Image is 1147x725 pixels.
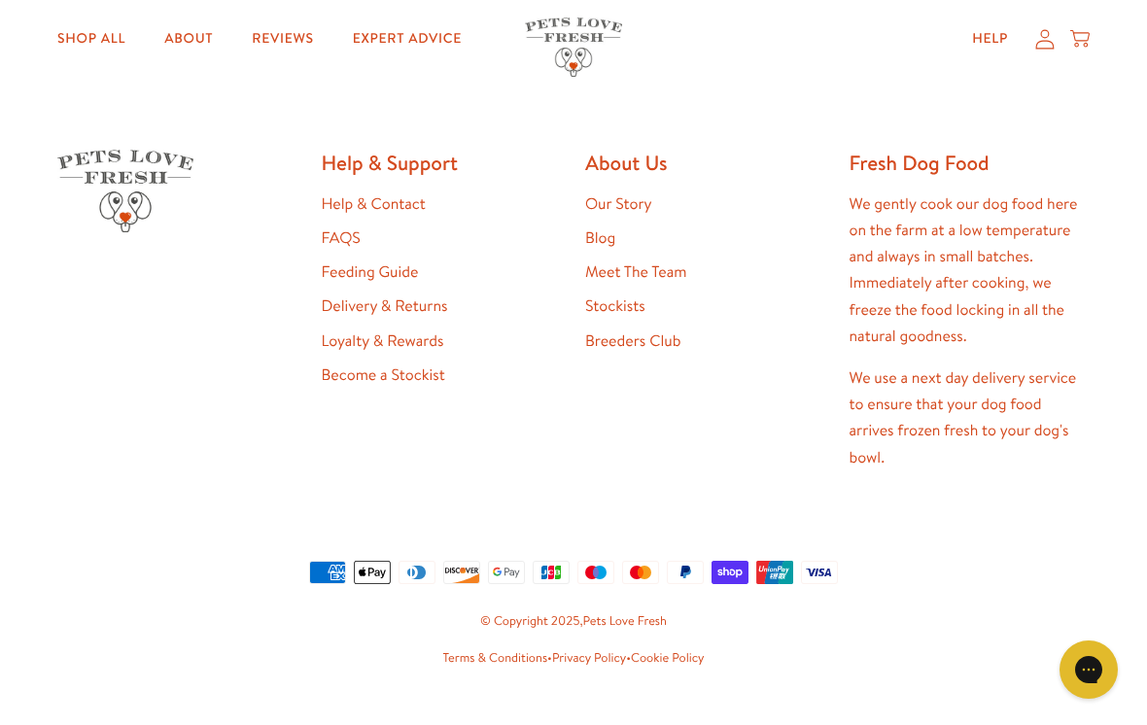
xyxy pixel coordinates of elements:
p: We use a next day delivery service to ensure that your dog food arrives frozen fresh to your dog'... [850,365,1091,471]
a: Cookie Policy [631,649,704,667]
h2: Fresh Dog Food [850,150,1091,176]
a: Delivery & Returns [322,295,448,317]
h2: About Us [585,150,826,176]
p: We gently cook our dog food here on the farm at a low temperature and always in small batches. Im... [850,191,1091,350]
a: Meet The Team [585,261,686,283]
a: Loyalty & Rewards [322,330,444,352]
a: Our Story [585,193,652,215]
a: Blog [585,227,615,249]
a: Stockists [585,295,645,317]
a: Become a Stockist [322,364,445,386]
img: Pets Love Fresh [57,150,193,232]
h2: Help & Support [322,150,563,176]
a: Shop All [42,19,141,58]
a: FAQS [322,227,361,249]
small: © Copyright 2025, [57,611,1090,633]
small: • • [57,648,1090,670]
a: Expert Advice [337,19,477,58]
a: Terms & Conditions [442,649,547,667]
img: Pets Love Fresh [525,17,622,77]
a: Help [956,19,1024,58]
a: Feeding Guide [322,261,419,283]
a: Help & Contact [322,193,426,215]
a: Pets Love Fresh [583,612,667,630]
a: Reviews [236,19,329,58]
a: About [149,19,228,58]
iframe: Gorgias live chat messenger [1050,634,1128,706]
a: Breeders Club [585,330,680,352]
a: Privacy Policy [552,649,626,667]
